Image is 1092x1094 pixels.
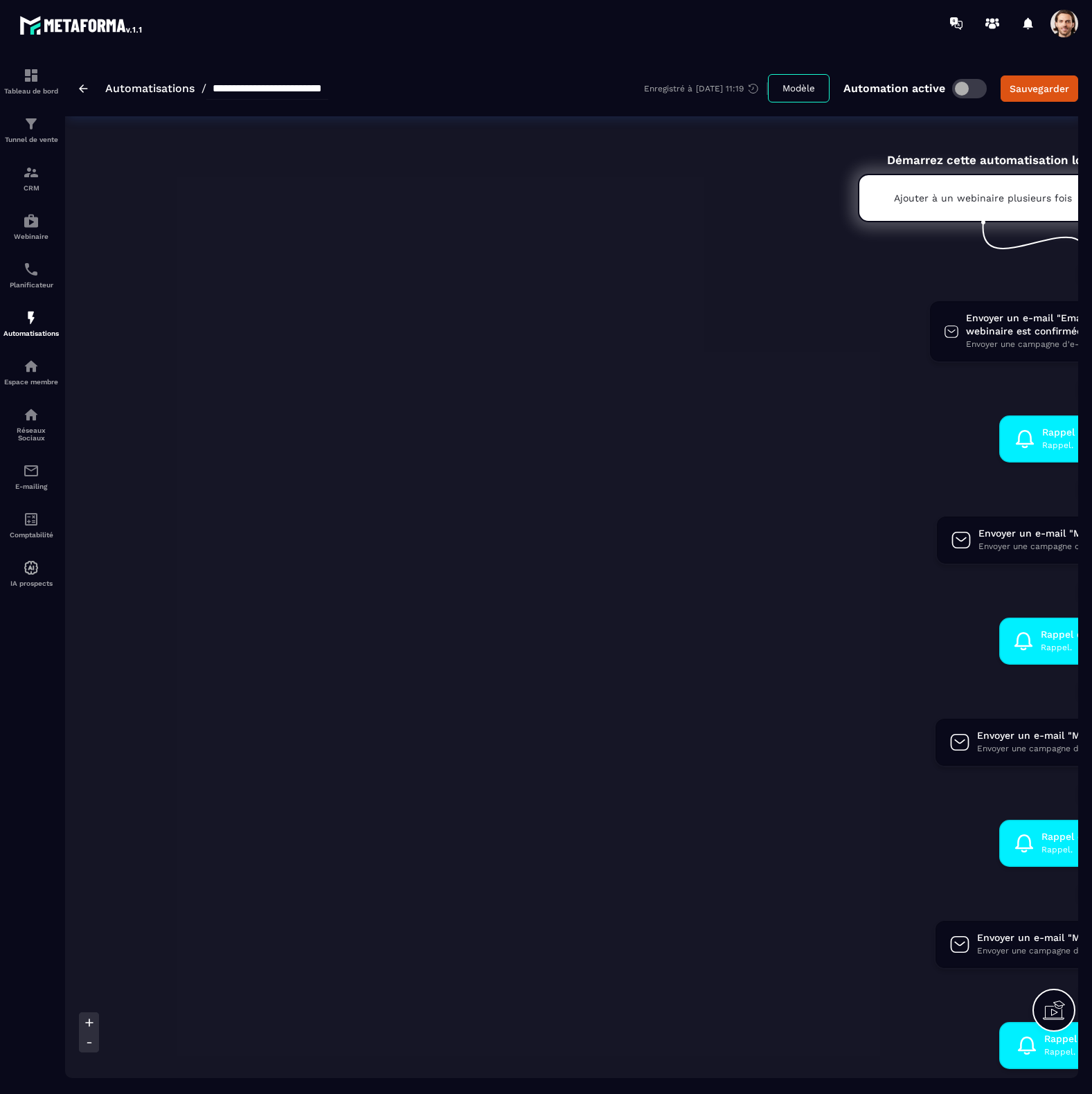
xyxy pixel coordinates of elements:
[894,192,1072,204] p: Ajouter à un webinaire plusieurs fois
[23,358,39,375] img: automations
[3,184,59,192] p: CRM
[79,84,88,93] img: arrow
[768,74,830,102] button: Modèle
[3,57,59,105] a: formationformationTableau de bord
[19,12,144,37] img: logo
[3,378,59,386] p: Espace membre
[3,202,59,251] a: automationsautomationsWebinaire
[3,348,59,396] a: automationsautomationsEspace membre
[3,501,59,549] a: accountantaccountantComptabilité
[23,463,39,479] img: email
[1001,75,1078,102] button: Sauvegarder
[23,116,39,132] img: formation
[23,164,39,181] img: formation
[3,154,59,202] a: formationformationCRM
[3,427,59,442] p: Réseaux Sociaux
[23,261,39,278] img: scheduler
[202,82,206,95] span: /
[3,299,59,348] a: automationsautomationsAutomatisations
[1010,82,1069,96] div: Sauvegarder
[3,105,59,154] a: formationformationTunnel de vente
[23,213,39,229] img: automations
[3,330,59,337] p: Automatisations
[23,559,39,576] img: automations
[23,67,39,84] img: formation
[23,406,39,423] img: social-network
[3,281,59,289] p: Planificateur
[105,82,195,95] a: Automatisations
[23,511,39,528] img: accountant
[644,82,768,95] div: Enregistré à
[3,136,59,143] p: Tunnel de vente
[843,82,945,95] p: Automation active
[3,483,59,490] p: E-mailing
[3,396,59,452] a: social-networksocial-networkRéseaux Sociaux
[23,310,39,326] img: automations
[3,233,59,240] p: Webinaire
[696,84,744,93] p: [DATE] 11:19
[3,531,59,539] p: Comptabilité
[3,87,59,95] p: Tableau de bord
[3,580,59,587] p: IA prospects
[3,251,59,299] a: schedulerschedulerPlanificateur
[3,452,59,501] a: emailemailE-mailing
